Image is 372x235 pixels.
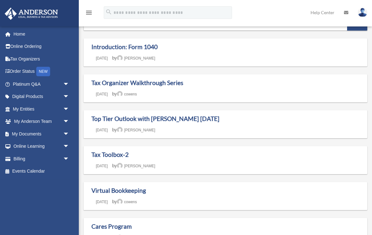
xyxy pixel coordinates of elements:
a: Online Ordering [4,40,79,53]
a: Digital Productsarrow_drop_down [4,90,79,103]
img: User Pic [358,8,367,17]
a: My Documentsarrow_drop_down [4,128,79,140]
a: [PERSON_NAME] [117,56,155,60]
a: Top Tier Outlook with [PERSON_NAME] [DATE] [91,115,219,122]
span: by [112,91,137,96]
span: by [112,127,155,132]
span: by [112,163,155,168]
span: arrow_drop_down [63,103,76,116]
span: by [112,199,137,204]
a: menu [85,11,93,16]
a: [DATE] [91,56,112,60]
a: Introduction: Form 1040 [91,43,158,50]
a: Tax Organizer Walkthrough Series [91,79,183,86]
a: Platinum Q&Aarrow_drop_down [4,78,79,90]
a: [DATE] [91,92,112,96]
span: by [112,55,155,60]
a: My Anderson Teamarrow_drop_down [4,115,79,128]
a: My Entitiesarrow_drop_down [4,103,79,115]
a: [DATE] [91,200,112,204]
a: cowens [117,92,137,96]
div: NEW [36,67,50,76]
span: arrow_drop_down [63,152,76,165]
a: Virtual Bookkeeping [91,187,146,194]
span: arrow_drop_down [63,90,76,103]
span: arrow_drop_down [63,78,76,91]
a: [PERSON_NAME] [117,128,155,132]
a: Order StatusNEW [4,65,79,78]
a: [DATE] [91,128,112,132]
a: Tax Toolbox-2 [91,151,129,158]
a: Online Learningarrow_drop_down [4,140,79,153]
a: [PERSON_NAME] [117,164,155,168]
a: Billingarrow_drop_down [4,152,79,165]
a: Events Calendar [4,165,79,178]
span: arrow_drop_down [63,128,76,140]
i: search [105,9,112,15]
i: menu [85,9,93,16]
span: arrow_drop_down [63,115,76,128]
span: arrow_drop_down [63,140,76,153]
a: Cares Program [91,223,132,230]
a: cowens [117,200,137,204]
a: Home [4,28,76,40]
a: [DATE] [91,164,112,168]
img: Anderson Advisors Platinum Portal [3,8,60,20]
a: Tax Organizers [4,53,79,65]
